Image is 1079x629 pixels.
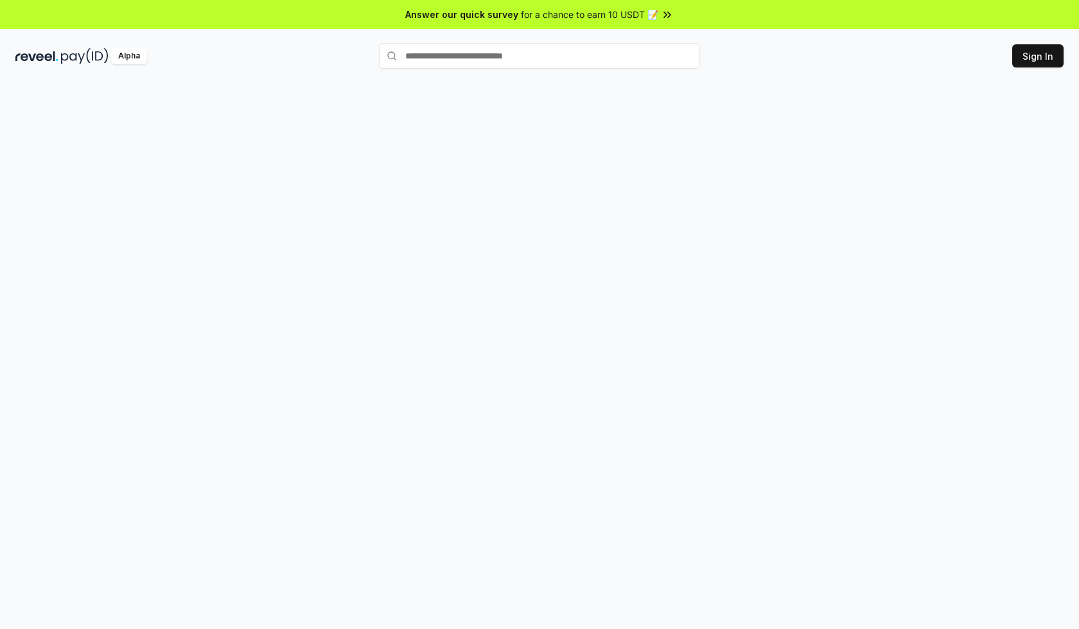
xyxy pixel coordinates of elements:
[521,8,658,21] span: for a chance to earn 10 USDT 📝
[15,48,58,64] img: reveel_dark
[61,48,109,64] img: pay_id
[1012,44,1064,67] button: Sign In
[405,8,518,21] span: Answer our quick survey
[111,48,147,64] div: Alpha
